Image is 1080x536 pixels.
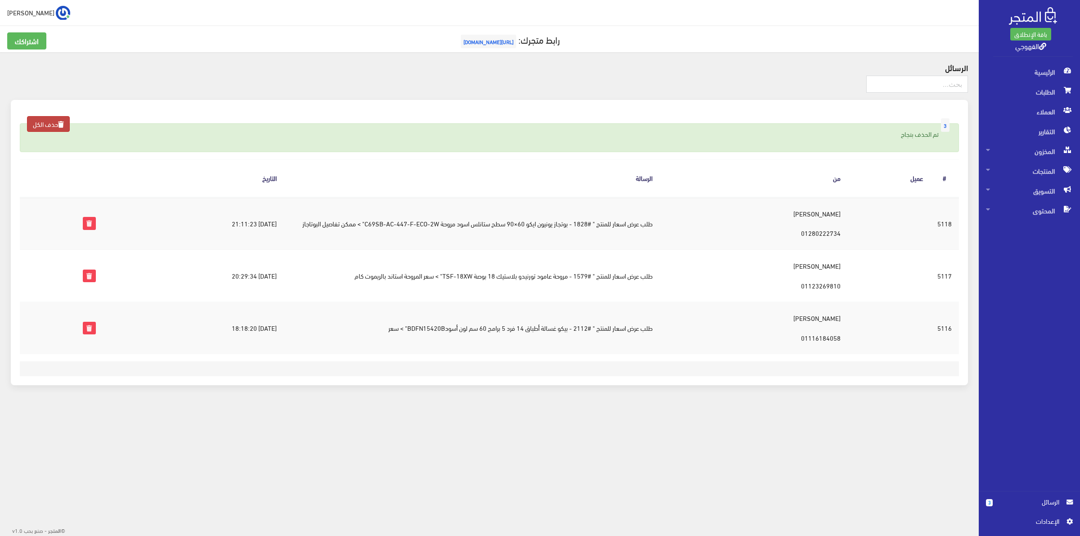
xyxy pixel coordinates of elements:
td: 5118 [930,197,959,250]
span: اﻹعدادات [993,516,1059,526]
span: 3 [941,118,949,132]
span: - صنع بحب v1.0 [12,525,47,535]
span: المحتوى [986,201,1073,221]
a: التقارير [979,122,1080,141]
span: التقارير [986,122,1073,141]
strong: المتجر [48,526,61,534]
td: [PERSON_NAME] 01123269810 [660,250,848,302]
a: القهوجي [1015,39,1046,52]
a: 3 الرسائل [986,497,1073,516]
img: . [1009,7,1057,25]
span: الرئيسية [986,62,1073,82]
td: 5116 [930,302,959,354]
span: الطلبات [986,82,1073,102]
a: ... [PERSON_NAME] [7,5,70,20]
span: [PERSON_NAME] [7,7,54,18]
a: اشتراكك [7,32,46,50]
th: التاريخ [103,160,284,197]
a: باقة الإنطلاق [1010,28,1051,41]
th: # [930,160,959,197]
th: عميل [848,160,930,197]
img: ... [56,6,70,20]
th: من [660,160,848,197]
span: التسويق [986,181,1073,201]
td: [DATE] 20:29:34 [103,250,284,302]
span: الرسائل [1000,497,1059,507]
span: المخزون [986,141,1073,161]
td: [PERSON_NAME] 01280222734 [660,197,848,250]
span: [URL][DOMAIN_NAME] [461,35,516,48]
a: المحتوى [979,201,1080,221]
a: المخزون [979,141,1080,161]
td: 5117 [930,250,959,302]
a: الرئيسية [979,62,1080,82]
span: 3 [986,499,993,506]
th: الرسالة [284,160,660,197]
td: طلب عرض اسعار للمنتج " #2112 - بيكو غسالة أطباق 14 فرد 5 برامج 60 سم لون أسودBDFN15420B" > سعر [284,302,660,354]
h4: الرسائل [11,63,968,72]
td: طلب عرض اسعار للمنتج " #1579 - مروحة عامود تورنيدو بلاستيك 18 بوصة TSF-18XW" > سعر المروحة استاند... [284,250,660,302]
td: [PERSON_NAME] 01116184058 [660,302,848,354]
a: رابط متجرك:[URL][DOMAIN_NAME] [459,31,560,48]
div: © [4,524,65,536]
span: المنتجات [986,161,1073,181]
span: العملاء [986,102,1073,122]
a: اﻹعدادات [986,516,1073,531]
a: الطلبات [979,82,1080,102]
a: حذف الكل [27,116,70,132]
td: [DATE] 18:18:20 [103,302,284,354]
p: تم الحذف بنجاح [29,129,949,139]
td: [DATE] 21:11:23 [103,197,284,250]
input: بحث... [866,76,968,93]
td: طلب عرض اسعار للمنتج " #1828 - بوتجاز يونيون ايكو 60×90 سطح ستانلس اسود مروحة C69SB-AC-447-F-ECO-... [284,197,660,250]
a: المنتجات [979,161,1080,181]
a: العملاء [979,102,1080,122]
